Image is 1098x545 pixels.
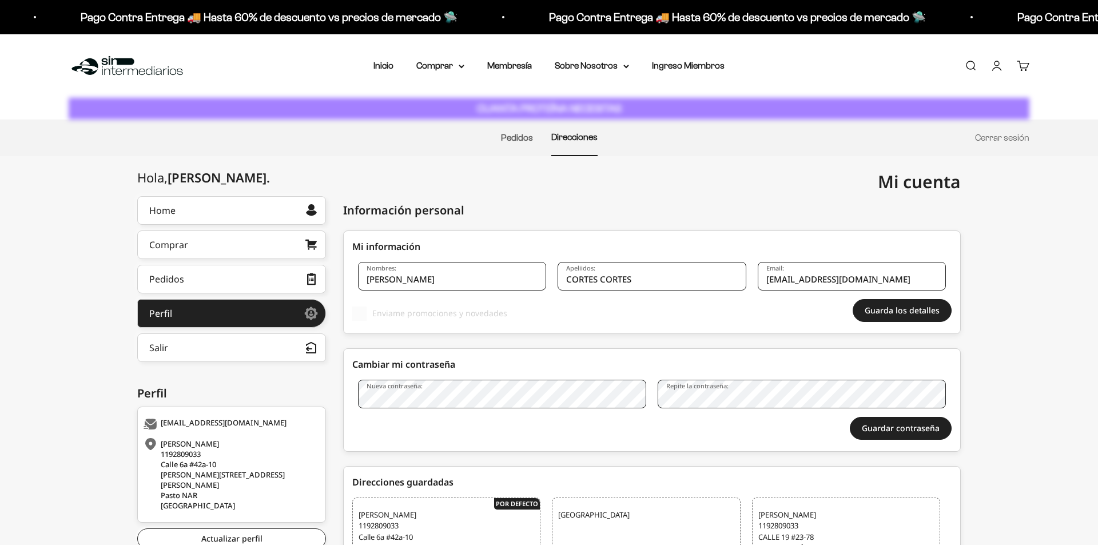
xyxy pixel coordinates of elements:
div: [PERSON_NAME] 1192809033 Calle 6a #42a-10 [PERSON_NAME][STREET_ADDRESS][PERSON_NAME] Pasto NAR [G... [144,439,317,511]
p: Pago Contra Entrega 🚚 Hasta 60% de descuento vs precios de mercado 🛸 [79,8,456,26]
a: Pedidos [501,133,533,142]
div: Hola, [137,170,270,185]
button: Guarda los detalles [853,299,952,322]
a: Membresía [487,61,532,70]
span: [PERSON_NAME] [168,169,270,186]
div: [EMAIL_ADDRESS][DOMAIN_NAME] [144,419,317,430]
a: Comprar [137,230,326,259]
button: Salir [137,333,326,362]
a: Pedidos [137,265,326,293]
label: Repite la contraseña: [666,381,729,390]
summary: Comprar [416,58,464,73]
div: Perfil [149,309,172,318]
div: Perfil [137,385,326,402]
div: Cambiar mi contraseña [352,357,952,371]
summary: Sobre Nosotros [555,58,629,73]
label: Nueva contraseña: [367,381,423,390]
div: Comprar [149,240,188,249]
a: Inicio [373,61,393,70]
span: Mi cuenta [878,170,961,193]
a: Home [137,196,326,225]
div: Salir [149,343,168,352]
div: Pedidos [149,275,184,284]
label: Enviame promociones y novedades [352,307,540,321]
label: Nombres: [367,264,396,272]
div: Direcciones guardadas [352,475,952,489]
div: Mi información [352,240,952,253]
p: Pago Contra Entrega 🚚 Hasta 60% de descuento vs precios de mercado 🛸 [548,8,925,26]
label: Email: [766,264,784,272]
a: Ingreso Miembros [652,61,725,70]
div: Información personal [343,202,464,219]
button: Guardar contraseña [850,417,952,440]
span: . [266,169,270,186]
a: Cerrar sesión [975,133,1029,142]
label: Apeliidos: [566,264,595,272]
span: [GEOGRAPHIC_DATA] [558,510,648,521]
a: Direcciones [551,132,598,142]
div: Home [149,206,176,215]
a: Perfil [137,299,326,328]
strong: CUANTA PROTEÍNA NECESITAS [477,102,622,114]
